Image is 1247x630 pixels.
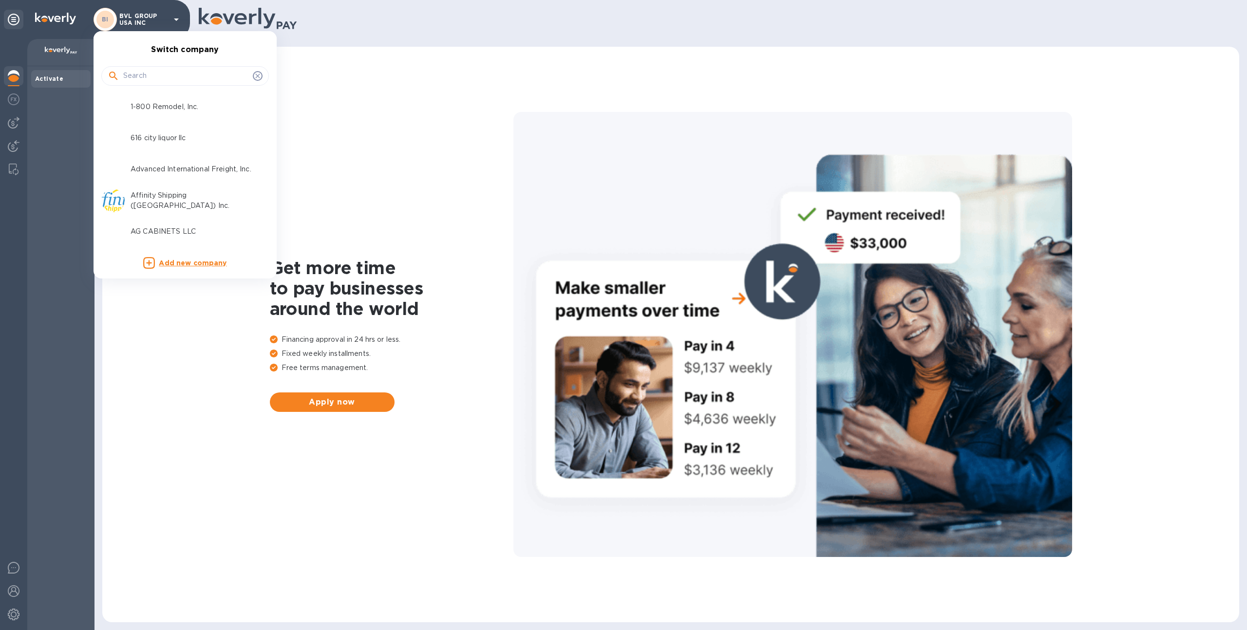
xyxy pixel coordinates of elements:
[131,133,253,143] p: 616 city liquor llc
[159,258,227,269] p: Add new company
[131,102,253,112] p: 1-800 Remodel, Inc.
[123,69,249,83] input: Search
[131,226,253,237] p: AG CABINETS LLC
[131,164,253,174] p: Advanced International Freight, Inc.
[131,190,253,211] p: Affinity Shipping ([GEOGRAPHIC_DATA]) Inc.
